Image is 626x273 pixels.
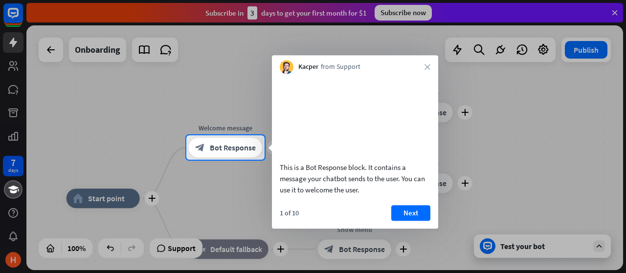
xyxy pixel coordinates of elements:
button: Open LiveChat chat widget [8,4,37,33]
div: 1 of 10 [280,209,299,217]
span: Kacper [298,63,318,72]
div: This is a Bot Response block. It contains a message your chatbot sends to the user. You can use i... [280,162,430,195]
i: block_bot_response [195,143,205,152]
span: from Support [321,63,360,72]
span: Bot Response [210,143,256,152]
i: close [425,64,430,70]
button: Next [391,205,430,221]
